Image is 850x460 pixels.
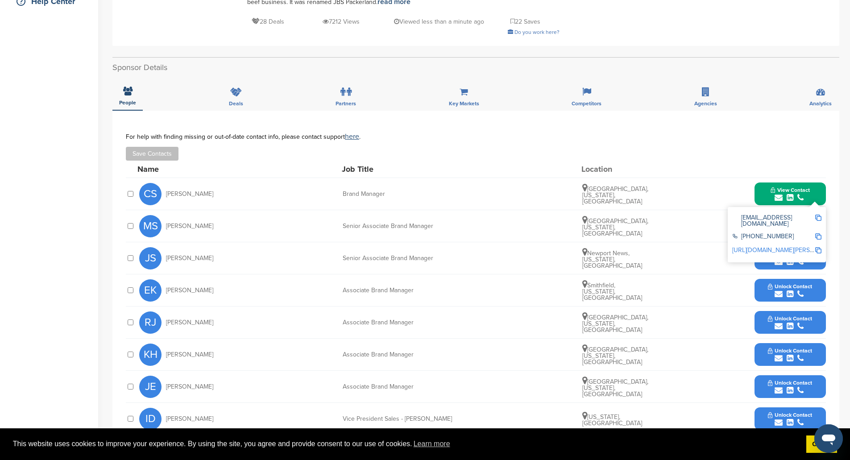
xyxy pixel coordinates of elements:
span: [GEOGRAPHIC_DATA], [US_STATE], [GEOGRAPHIC_DATA] [582,346,648,366]
div: For help with finding missing or out-of-date contact info, please contact support . [126,133,826,140]
span: Deals [229,101,243,106]
div: Senior Associate Brand Manager [343,255,477,261]
span: View Contact [771,187,810,193]
span: Key Markets [449,101,479,106]
span: [GEOGRAPHIC_DATA], [US_STATE], [GEOGRAPHIC_DATA] [582,314,648,334]
p: 28 Deals [252,16,284,27]
div: Senior Associate Brand Manager [343,223,477,229]
span: Newport News, [US_STATE], [GEOGRAPHIC_DATA] [582,249,642,269]
span: [PERSON_NAME] [166,255,213,261]
span: Unlock Contact [768,412,812,418]
span: [GEOGRAPHIC_DATA], [US_STATE], [GEOGRAPHIC_DATA] [582,217,648,237]
p: 7212 Views [323,16,360,27]
button: Unlock Contact [757,309,823,336]
span: ID [139,408,162,430]
a: Do you work here? [508,29,560,35]
span: [PERSON_NAME] [166,287,213,294]
a: here [345,132,359,141]
a: learn more about cookies [412,437,452,451]
button: Save Contacts [126,147,178,161]
div: Associate Brand Manager [343,384,477,390]
img: Copy [815,247,821,253]
span: JS [139,247,162,269]
span: EK [139,279,162,302]
div: [PHONE_NUMBER] [732,233,815,241]
div: [EMAIL_ADDRESS][DOMAIN_NAME] [732,215,815,227]
span: Partners [336,101,356,106]
div: Associate Brand Manager [343,287,477,294]
span: [PERSON_NAME] [166,352,213,358]
span: Unlock Contact [768,348,812,354]
span: People [119,100,136,105]
span: CS [139,183,162,205]
span: Analytics [809,101,832,106]
span: MS [139,215,162,237]
button: Unlock Contact [757,373,823,400]
span: Do you work here? [514,29,560,35]
span: [US_STATE], [GEOGRAPHIC_DATA] [582,413,642,427]
h2: Sponsor Details [112,62,839,74]
button: Unlock Contact [757,341,823,368]
p: 22 Saves [510,16,540,27]
span: Competitors [572,101,601,106]
img: Copy [815,215,821,221]
button: Unlock Contact [757,277,823,304]
span: [GEOGRAPHIC_DATA], [US_STATE], [GEOGRAPHIC_DATA] [582,378,648,398]
span: RJ [139,311,162,334]
div: Location [581,165,648,173]
div: Associate Brand Manager [343,319,477,326]
span: KH [139,344,162,366]
a: dismiss cookie message [806,435,837,453]
div: Vice President Sales - [PERSON_NAME] [343,416,477,422]
button: View Contact [760,181,821,207]
button: Unlock Contact [757,406,823,432]
span: Agencies [694,101,717,106]
span: [PERSON_NAME] [166,223,213,229]
span: [PERSON_NAME] [166,319,213,326]
span: This website uses cookies to improve your experience. By using the site, you agree and provide co... [13,437,799,451]
span: [PERSON_NAME] [166,191,213,197]
span: Smithfield, [US_STATE], [GEOGRAPHIC_DATA] [582,282,642,302]
iframe: Button to launch messaging window [814,424,843,453]
span: [GEOGRAPHIC_DATA], [US_STATE], [GEOGRAPHIC_DATA] [582,185,648,205]
span: [PERSON_NAME] [166,416,213,422]
span: Unlock Contact [768,315,812,322]
span: [PERSON_NAME] [166,384,213,390]
p: Viewed less than a minute ago [394,16,484,27]
div: Name [137,165,236,173]
div: Brand Manager [343,191,477,197]
span: JE [139,376,162,398]
a: [URL][DOMAIN_NAME][PERSON_NAME] [732,246,841,254]
span: Unlock Contact [768,380,812,386]
div: Job Title [342,165,476,173]
img: Copy [815,233,821,240]
div: Associate Brand Manager [343,352,477,358]
span: Unlock Contact [768,283,812,290]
